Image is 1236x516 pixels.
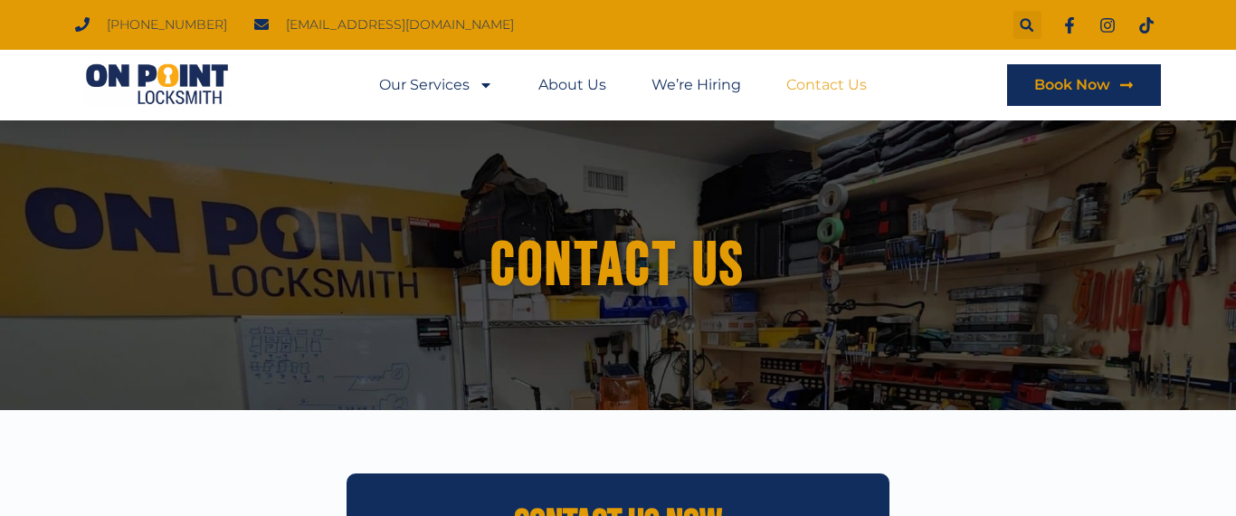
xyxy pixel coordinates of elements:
[1007,64,1161,106] a: Book Now
[281,13,514,37] span: [EMAIL_ADDRESS][DOMAIN_NAME]
[1034,78,1110,92] span: Book Now
[651,64,741,106] a: We’re Hiring
[379,64,493,106] a: Our Services
[102,13,227,37] span: [PHONE_NUMBER]
[538,64,606,106] a: About Us
[379,64,867,106] nav: Menu
[786,64,867,106] a: Contact Us
[111,232,1125,300] h1: Contact us
[1013,11,1041,39] div: Search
